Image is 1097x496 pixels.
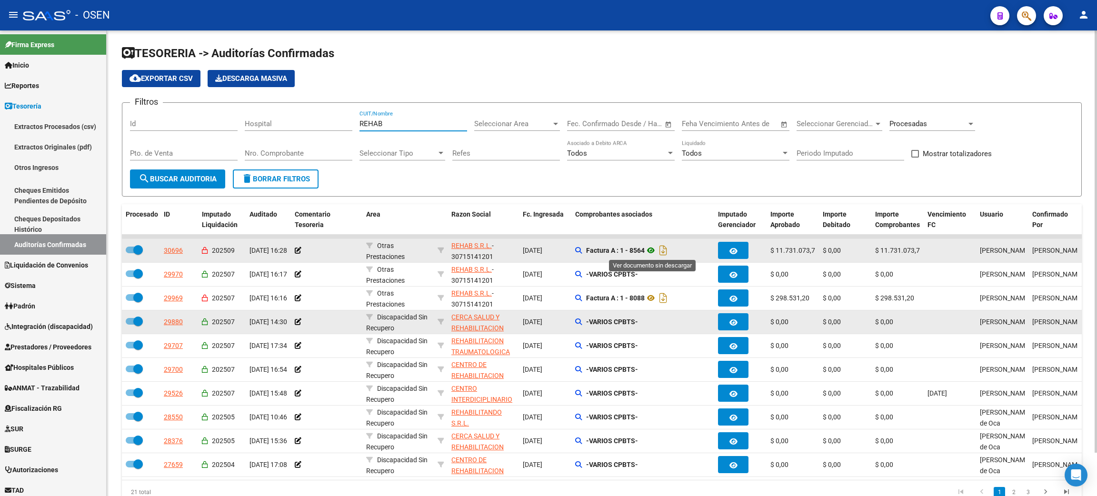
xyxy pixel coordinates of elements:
[212,247,235,254] span: 202509
[451,312,515,332] div: - 30715214195
[212,366,235,373] span: 202507
[770,413,788,421] span: $ 0,00
[875,318,893,326] span: $ 0,00
[875,342,893,349] span: $ 0,00
[571,204,714,236] datatable-header-cell: Comprobantes asociados
[164,364,183,375] div: 29700
[980,389,1031,397] span: [PERSON_NAME]
[249,247,287,254] span: [DATE] 16:28
[586,389,638,397] strong: -VARIOS CPBTS-
[451,313,504,343] span: CERCA SALUD Y REHABILITACION S.A.
[657,290,669,306] i: Descargar documento
[451,383,515,403] div: - 30708047631
[976,204,1028,236] datatable-header-cell: Usuario
[362,204,434,236] datatable-header-cell: Area
[212,342,235,349] span: 202507
[5,383,80,393] span: ANMAT - Trazabilidad
[366,456,428,475] span: Discapacidad Sin Recupero
[366,266,405,284] span: Otras Prestaciones
[5,301,35,311] span: Padrón
[875,270,893,278] span: $ 0,00
[924,204,976,236] datatable-header-cell: Vencimiento FC
[130,169,225,188] button: Buscar Auditoria
[797,119,874,128] span: Seleccionar Gerenciador
[586,247,645,254] strong: Factura A : 1 - 8564
[871,204,924,236] datatable-header-cell: Importe Comprobantes
[451,361,504,412] span: CENTRO DE REHABILITACION PEDIATRICA [PERSON_NAME] S.R.L.
[122,70,200,87] button: Exportar CSV
[779,119,790,130] button: Open calendar
[980,318,1031,326] span: [PERSON_NAME]
[1032,461,1083,468] span: [PERSON_NAME]
[875,389,893,397] span: $ 0,00
[875,247,924,254] span: $ 11.731.073,75
[198,204,246,236] datatable-header-cell: Imputado Liquidación
[5,465,58,475] span: Autorizaciones
[770,366,788,373] span: $ 0,00
[523,342,542,349] span: [DATE]
[249,413,287,421] span: [DATE] 10:46
[451,456,504,486] span: CENTRO DE REHABILITACION INTEGRA S.R.L
[295,210,330,229] span: Comentario Tesoreria
[451,240,515,260] div: - 30715141201
[451,242,492,249] span: REHAB S.R.L.
[875,210,920,229] span: Importe Comprobantes
[523,366,542,373] span: [DATE]
[249,342,287,349] span: [DATE] 17:34
[130,95,163,109] h3: Filtros
[366,408,428,427] span: Discapacidad Sin Recupero
[682,149,702,158] span: Todos
[215,74,287,83] span: Descarga Masiva
[451,289,492,297] span: REHAB S.R.L.
[291,204,362,236] datatable-header-cell: Comentario Tesoreria
[889,119,927,128] span: Procesadas
[823,413,841,421] span: $ 0,00
[366,210,380,218] span: Area
[663,119,674,130] button: Open calendar
[770,342,788,349] span: $ 0,00
[212,270,235,278] span: 202507
[823,294,841,302] span: $ 0,00
[980,247,1031,254] span: [PERSON_NAME]
[1032,342,1083,349] span: [PERSON_NAME]
[451,210,491,218] span: Razon Social
[5,80,39,91] span: Reportes
[448,204,519,236] datatable-header-cell: Razon Social
[1032,294,1083,302] span: [PERSON_NAME]
[451,408,502,427] span: REHABILITANDO S.R.L.
[523,389,542,397] span: [DATE]
[202,210,238,229] span: Imputado Liquidación
[5,424,23,434] span: SUR
[823,461,841,468] span: $ 0,00
[366,385,428,403] span: Discapacidad Sin Recupero
[523,437,542,445] span: [DATE]
[1032,366,1083,373] span: [PERSON_NAME]
[586,318,638,326] strong: -VARIOS CPBTS-
[249,270,287,278] span: [DATE] 16:17
[1032,247,1083,254] span: [PERSON_NAME]
[823,437,841,445] span: $ 0,00
[366,289,405,308] span: Otras Prestaciones
[164,245,183,256] div: 30696
[241,173,253,184] mat-icon: delete
[1032,413,1083,421] span: [PERSON_NAME]
[1028,204,1081,236] datatable-header-cell: Confirmado Por
[823,366,841,373] span: $ 0,00
[770,210,800,229] span: Importe Aprobado
[208,70,295,87] button: Descarga Masiva
[212,413,235,421] span: 202505
[523,210,564,218] span: Fc. Ingresada
[164,388,183,399] div: 29526
[451,337,510,377] span: REHABILITACION TRAUMATOLOGICA [PERSON_NAME] S.R.L.
[523,318,542,326] span: [DATE]
[246,204,291,236] datatable-header-cell: Auditado
[451,359,515,379] div: - 30713516607
[980,408,1031,427] span: [PERSON_NAME] de Oca
[1032,389,1083,397] span: [PERSON_NAME]
[451,407,515,427] div: - 30712423222
[586,270,638,278] strong: -VARIOS CPBTS-
[823,342,841,349] span: $ 0,00
[139,173,150,184] mat-icon: search
[586,366,638,373] strong: -VARIOS CPBTS-
[451,385,512,446] span: CENTRO INTERDICIPLINARIO NEUROLOGICO PARA ASISTENCIA Y REHABILITACION S.R.L.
